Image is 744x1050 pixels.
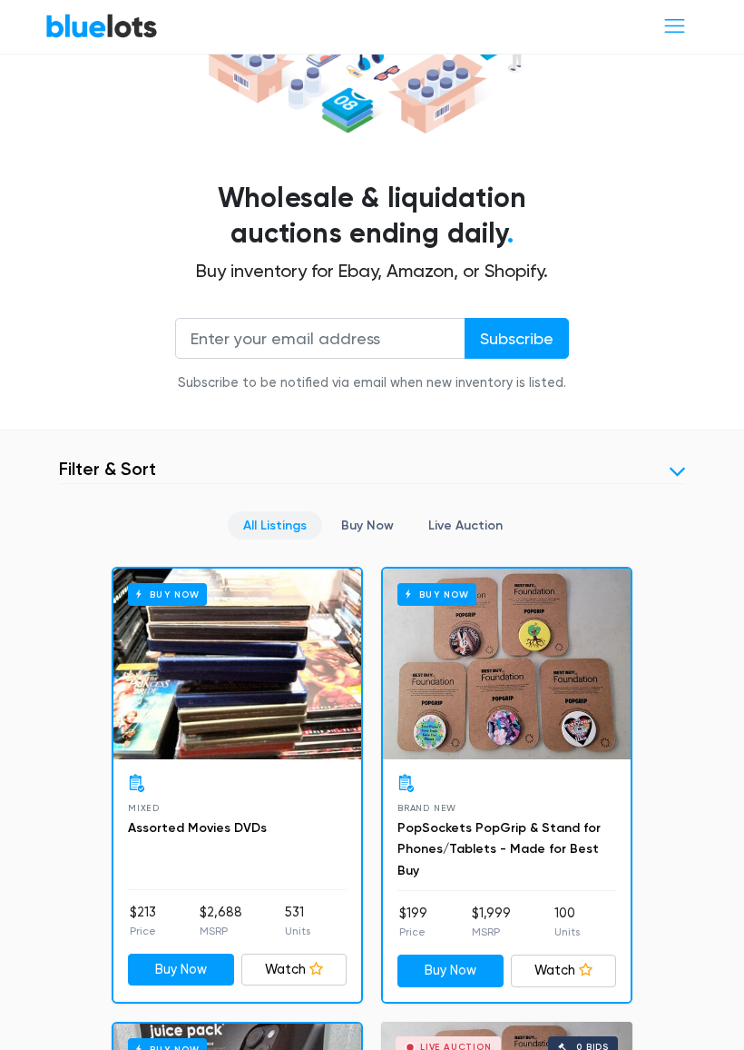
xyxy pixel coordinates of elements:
[200,904,242,940] li: $2,688
[397,584,476,607] h6: Buy Now
[383,570,631,760] a: Buy Now
[399,925,427,941] p: Price
[326,512,409,540] a: Buy Now
[397,821,601,880] a: PopSockets PopGrip & Stand for Phones/Tablets - Made for Best Buy
[228,512,322,540] a: All Listings
[59,261,685,282] h2: Buy inventory for Ebay, Amazon, or Shopify.
[175,374,569,394] div: Subscribe to be notified via email when new inventory is listed.
[472,925,511,941] p: MSRP
[397,956,504,988] a: Buy Now
[128,821,267,837] a: Assorted Movies DVDs
[128,584,207,607] h6: Buy Now
[399,905,427,941] li: $199
[128,804,160,814] span: Mixed
[285,924,310,940] p: Units
[465,319,569,360] input: Subscribe
[128,955,234,987] a: Buy Now
[200,924,242,940] p: MSRP
[651,10,699,44] button: Toggle navigation
[59,182,685,254] h1: Wholesale & liquidation auctions ending daily
[45,14,158,40] a: BlueLots
[130,924,156,940] p: Price
[472,905,511,941] li: $1,999
[59,459,156,480] h3: Filter & Sort
[413,512,518,540] a: Live Auction
[554,925,580,941] p: Units
[397,804,456,814] span: Brand New
[175,319,465,360] input: Enter your email address
[507,218,514,251] span: .
[113,570,361,760] a: Buy Now
[241,955,348,987] a: Watch
[130,904,156,940] li: $213
[285,904,310,940] li: 531
[554,905,580,941] li: 100
[511,956,617,988] a: Watch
